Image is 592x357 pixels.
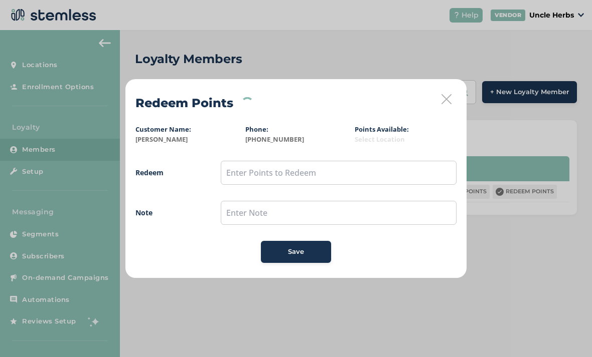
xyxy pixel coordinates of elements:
label: Note [135,207,201,218]
label: [PERSON_NAME] [135,135,237,145]
label: Phone: [245,125,268,134]
label: Points Available: [355,125,409,134]
input: Enter Points to Redeem [221,161,457,185]
label: Select Location [355,135,457,145]
label: Redeem [135,167,201,178]
label: Customer Name: [135,125,191,134]
h2: Redeem Points [135,94,233,112]
span: Save [288,247,304,257]
input: Enter Note [221,201,457,225]
label: [PHONE_NUMBER] [245,135,347,145]
iframe: Chat Widget [542,309,592,357]
button: Save [261,241,331,263]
